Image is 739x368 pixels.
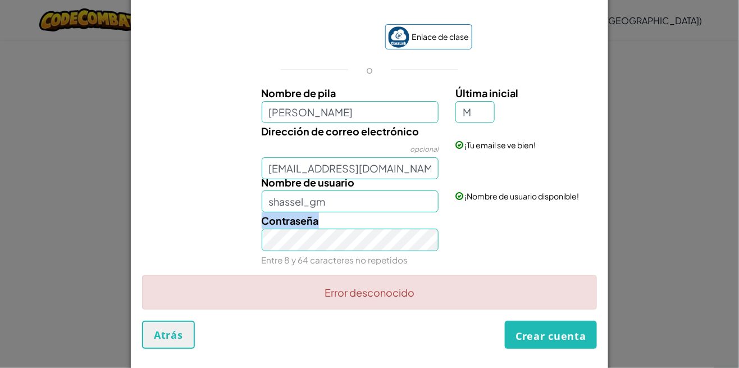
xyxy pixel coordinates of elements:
button: Crear cuenta [505,321,597,348]
font: ¡Tu email se ve bien! [464,140,536,150]
font: Crear cuenta [516,329,586,343]
font: Nombre de usuario [262,176,355,189]
font: Entre 8 y 64 caracteres no repetidos [262,255,408,265]
font: o [366,63,373,76]
font: Nombre de pila [262,87,336,99]
img: classlink-logo-small.png [388,26,409,48]
font: Error desconocido [325,286,414,299]
font: Enlace de clase [412,31,469,42]
font: Contraseña [262,214,319,227]
font: Dirección de correo electrónico [262,125,419,138]
button: Atrás [142,321,195,349]
font: Última inicial [455,87,518,99]
font: ¡Nombre de usuario disponible! [464,191,579,201]
font: opcional [410,145,439,153]
iframe: Botón de acceso con Google [262,25,380,50]
font: Atrás [154,328,183,342]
